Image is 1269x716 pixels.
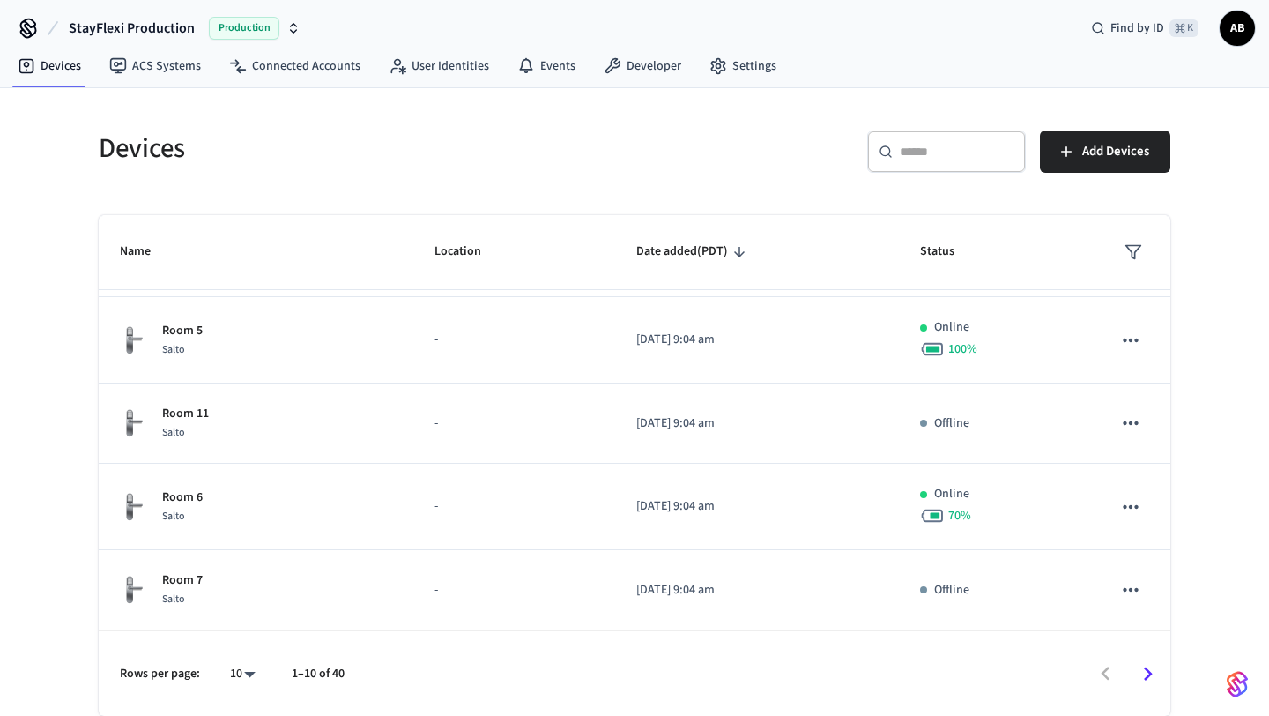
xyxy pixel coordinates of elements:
span: Salto [162,509,185,524]
span: ⌘ K [1169,19,1198,37]
p: - [434,497,594,516]
p: - [434,331,594,349]
a: User Identities [375,50,503,82]
a: ACS Systems [95,50,215,82]
p: [DATE] 9:04 am [636,331,877,349]
p: Room 6 [162,489,203,507]
div: 10 [221,661,263,687]
p: Online [934,485,969,503]
span: Salto [162,425,185,440]
a: Events [503,50,590,82]
span: Salto [162,592,185,607]
p: [DATE] 9:04 am [636,581,877,600]
p: - [434,414,594,433]
img: salto_escutcheon_pin [120,492,148,522]
p: [DATE] 9:04 am [636,497,877,516]
span: Name [120,238,174,265]
a: Devices [4,50,95,82]
p: - [434,581,594,600]
a: Settings [695,50,790,82]
div: Find by ID⌘ K [1077,12,1213,44]
span: AB [1221,12,1253,44]
span: Location [434,238,504,265]
p: Rows per page: [120,665,200,683]
p: 1–10 of 40 [292,665,345,683]
p: Room 5 [162,322,203,340]
p: Room 7 [162,571,203,590]
span: StayFlexi Production [69,18,195,39]
span: Status [920,238,977,265]
img: salto_escutcheon_pin [120,575,148,605]
img: salto_escutcheon_pin [120,325,148,355]
img: SeamLogoGradient.69752ec5.svg [1227,670,1248,698]
span: 100 % [948,340,977,358]
span: Add Devices [1082,140,1149,163]
button: Go to next page [1127,653,1169,695]
a: Connected Accounts [215,50,375,82]
span: Production [209,17,279,40]
button: AB [1220,11,1255,46]
span: Salto [162,342,185,357]
p: Offline [934,581,969,600]
p: [DATE] 9:04 am [636,414,877,433]
h5: Devices [99,131,624,167]
p: Offline [934,414,969,433]
p: Room 11 [162,405,209,423]
a: Developer [590,50,695,82]
span: 70 % [948,507,971,525]
button: Add Devices [1040,131,1170,173]
span: Find by ID [1110,19,1164,37]
p: Online [934,318,969,337]
span: Date added(PDT) [636,238,751,265]
img: salto_escutcheon_pin [120,408,148,438]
